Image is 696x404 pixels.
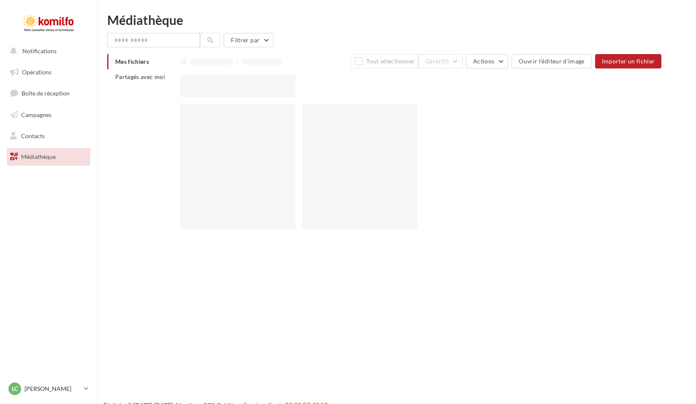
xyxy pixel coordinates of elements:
a: Lc [PERSON_NAME] [7,381,90,397]
button: Notifications [5,42,89,60]
span: Actions [473,57,494,65]
button: Ouvrir l'éditeur d'image [512,54,591,68]
button: Filtrer par [224,33,274,47]
span: Mes fichiers [115,58,149,65]
button: Actions [466,54,508,68]
span: Lc [12,385,18,393]
span: Boîte de réception [22,90,70,97]
span: Campagnes [21,111,51,118]
a: Contacts [5,127,92,145]
div: Médiathèque [107,14,686,26]
a: Opérations [5,63,92,81]
p: [PERSON_NAME] [24,385,81,393]
span: Partagés avec moi [115,73,165,80]
a: Boîte de réception [5,84,92,102]
span: Médiathèque [21,153,56,160]
a: Campagnes [5,106,92,124]
button: Importer un fichier [595,54,662,68]
button: Tout sélectionner [351,54,418,68]
span: Opérations [22,68,51,76]
span: Importer un fichier [602,57,655,65]
span: Contacts [21,132,45,139]
button: Gérer(0) [418,54,463,68]
span: Notifications [22,47,57,55]
span: (0) [441,58,449,65]
a: Médiathèque [5,148,92,166]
